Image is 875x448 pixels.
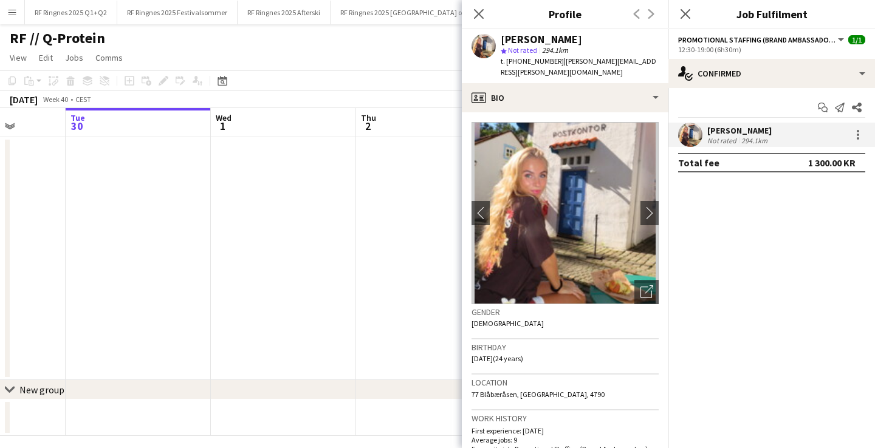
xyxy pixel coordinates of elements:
span: Thu [361,112,376,123]
span: 1/1 [848,35,865,44]
div: 294.1km [739,136,770,145]
span: Tue [70,112,85,123]
span: 2 [359,119,376,133]
span: Comms [95,52,123,63]
p: Average jobs: 9 [472,435,659,444]
h3: Gender [472,307,659,317]
span: [DEMOGRAPHIC_DATA] [472,319,544,328]
a: Comms [91,50,128,66]
span: 77 Blåbæråsen, [GEOGRAPHIC_DATA], 4790 [472,390,605,399]
h3: Birthday [472,342,659,353]
button: RF Ringnes 2025 Afterski [238,1,331,24]
div: [DATE] [10,93,38,106]
span: View [10,52,27,63]
span: Promotional Staffing (Brand Ambassadors) [678,35,836,44]
p: First experience: [DATE] [472,426,659,435]
a: Edit [34,50,58,66]
span: Edit [39,52,53,63]
span: Wed [216,112,232,123]
span: Jobs [65,52,83,63]
div: 12:30-19:00 (6h30m) [678,45,865,54]
h3: Location [472,377,659,388]
div: Open photos pop-in [634,280,659,304]
span: | [PERSON_NAME][EMAIL_ADDRESS][PERSON_NAME][DOMAIN_NAME] [501,56,656,76]
h3: Job Fulfilment [668,6,875,22]
h3: Profile [462,6,668,22]
span: 1 [214,119,232,133]
div: Total fee [678,157,719,169]
button: RF Ringnes 2025 Festivalsommer [117,1,238,24]
div: Not rated [707,136,739,145]
div: [PERSON_NAME] [707,125,772,136]
span: Not rated [508,46,537,55]
span: Week 40 [40,95,70,104]
div: Confirmed [668,59,875,88]
a: Jobs [60,50,88,66]
button: RF Ringnes 2025 [GEOGRAPHIC_DATA] on-tour [331,1,492,24]
h3: Work history [472,413,659,424]
div: CEST [75,95,91,104]
img: Crew avatar or photo [472,122,659,304]
div: [PERSON_NAME] [501,34,582,45]
span: t. [PHONE_NUMBER] [501,56,564,66]
span: 294.1km [540,46,571,55]
button: Promotional Staffing (Brand Ambassadors) [678,35,846,44]
div: New group [19,384,64,396]
a: View [5,50,32,66]
h1: RF // Q-Protein [10,29,105,47]
span: [DATE] (24 years) [472,354,523,363]
div: Bio [462,83,668,112]
span: 30 [69,119,85,133]
button: RF Ringnes 2025 Q1+Q2 [25,1,117,24]
div: 1 300.00 KR [808,157,856,169]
